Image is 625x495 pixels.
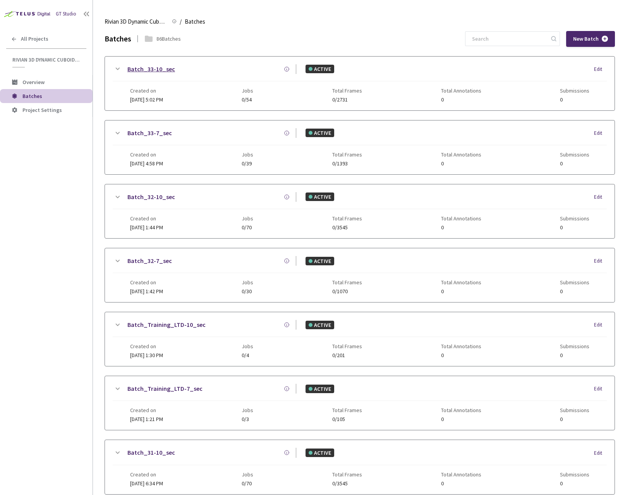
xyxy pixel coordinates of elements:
span: 0/30 [242,289,253,294]
span: Total Annotations [441,88,481,94]
span: Submissions [560,471,589,478]
span: 0/70 [242,225,253,230]
span: 0 [560,97,589,103]
span: Total Frames [332,215,362,222]
a: Batch_Training_LTD-7_sec [127,384,203,394]
div: Batch_32-10_secACTIVEEditCreated on[DATE] 1:44 PMJobs0/70Total Frames0/3545Total Annotations0Subm... [105,184,615,238]
span: Total Annotations [441,151,481,158]
span: Created on [130,471,163,478]
span: 0 [441,161,481,167]
span: 0/201 [332,352,362,358]
input: Search [467,32,550,46]
span: 0/3545 [332,225,362,230]
span: Submissions [560,279,589,285]
span: Created on [130,215,163,222]
span: Jobs [242,151,253,158]
span: 0 [560,416,589,422]
span: 0 [560,352,589,358]
div: Batch_Training_LTD-7_secACTIVEEditCreated on[DATE] 1:21 PMJobs0/3Total Frames0/105Total Annotatio... [105,376,615,430]
span: 0/3 [242,416,253,422]
span: Jobs [242,215,253,222]
span: 0 [441,225,481,230]
a: Batch_33-10_sec [127,64,175,74]
a: Batch_33-7_sec [127,128,172,138]
div: Batch_33-10_secACTIVEEditCreated on[DATE] 5:02 PMJobs0/54Total Frames0/2731Total Annotations0Subm... [105,57,615,110]
div: GT Studio [56,10,76,18]
span: Total Frames [332,407,362,413]
span: All Projects [21,36,48,42]
a: Batch_32-7_sec [127,256,172,266]
span: Total Annotations [441,471,481,478]
span: Created on [130,279,163,285]
div: Edit [594,449,607,457]
div: ACTIVE [306,192,334,201]
span: New Batch [573,36,599,42]
div: ACTIVE [306,129,334,137]
div: Edit [594,65,607,73]
span: [DATE] 5:02 PM [130,96,163,103]
div: Edit [594,385,607,393]
span: Jobs [242,279,253,285]
div: Edit [594,321,607,329]
span: Created on [130,88,163,94]
span: Rivian 3D Dynamic Cuboids[2024-25] [105,17,167,26]
div: Edit [594,193,607,201]
span: Submissions [560,407,589,413]
li: / [180,17,182,26]
span: [DATE] 6:34 PM [130,480,163,487]
span: Submissions [560,343,589,349]
span: [DATE] 1:30 PM [130,352,163,359]
span: [DATE] 1:44 PM [130,224,163,231]
div: Edit [594,257,607,265]
span: 0/1070 [332,289,362,294]
span: Total Annotations [441,407,481,413]
span: Batches [22,93,42,100]
span: Total Frames [332,151,362,158]
span: Jobs [242,88,253,94]
span: [DATE] 1:42 PM [130,288,163,295]
div: Batch_31-10_secACTIVEEditCreated on[DATE] 6:34 PMJobs0/70Total Frames0/3545Total Annotations0Subm... [105,440,615,494]
a: Batch_32-10_sec [127,192,175,202]
span: Total Frames [332,471,362,478]
span: Submissions [560,151,589,158]
span: Total Annotations [441,215,481,222]
span: [DATE] 1:21 PM [130,416,163,423]
span: 0 [441,97,481,103]
span: Total Frames [332,88,362,94]
span: Created on [130,151,163,158]
span: [DATE] 4:58 PM [130,160,163,167]
span: 0 [560,161,589,167]
span: Total Annotations [441,343,481,349]
span: Jobs [242,407,253,413]
div: Batch_32-7_secACTIVEEditCreated on[DATE] 1:42 PMJobs0/30Total Frames0/1070Total Annotations0Submi... [105,248,615,302]
span: 0 [441,352,481,358]
div: ACTIVE [306,449,334,457]
span: Rivian 3D Dynamic Cuboids[2024-25] [12,57,82,63]
span: 0/4 [242,352,253,358]
span: 0/105 [332,416,362,422]
div: ACTIVE [306,65,334,73]
span: 0 [441,289,481,294]
span: Jobs [242,343,253,349]
span: 0 [560,225,589,230]
span: 0/3545 [332,481,362,486]
div: 86 Batches [156,35,181,43]
span: 0/70 [242,481,253,486]
span: 0/39 [242,161,253,167]
span: Created on [130,407,163,413]
span: Total Frames [332,343,362,349]
span: 0/54 [242,97,253,103]
div: Batch_33-7_secACTIVEEditCreated on[DATE] 4:58 PMJobs0/39Total Frames0/1393Total Annotations0Submi... [105,120,615,174]
div: Batches [105,33,131,45]
div: ACTIVE [306,385,334,393]
span: 0 [441,416,481,422]
span: Submissions [560,88,589,94]
div: ACTIVE [306,257,334,265]
span: 0/2731 [332,97,362,103]
span: Project Settings [22,107,62,113]
a: Batch_31-10_sec [127,448,175,457]
span: Created on [130,343,163,349]
span: 0/1393 [332,161,362,167]
span: Total Annotations [441,279,481,285]
span: Submissions [560,215,589,222]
